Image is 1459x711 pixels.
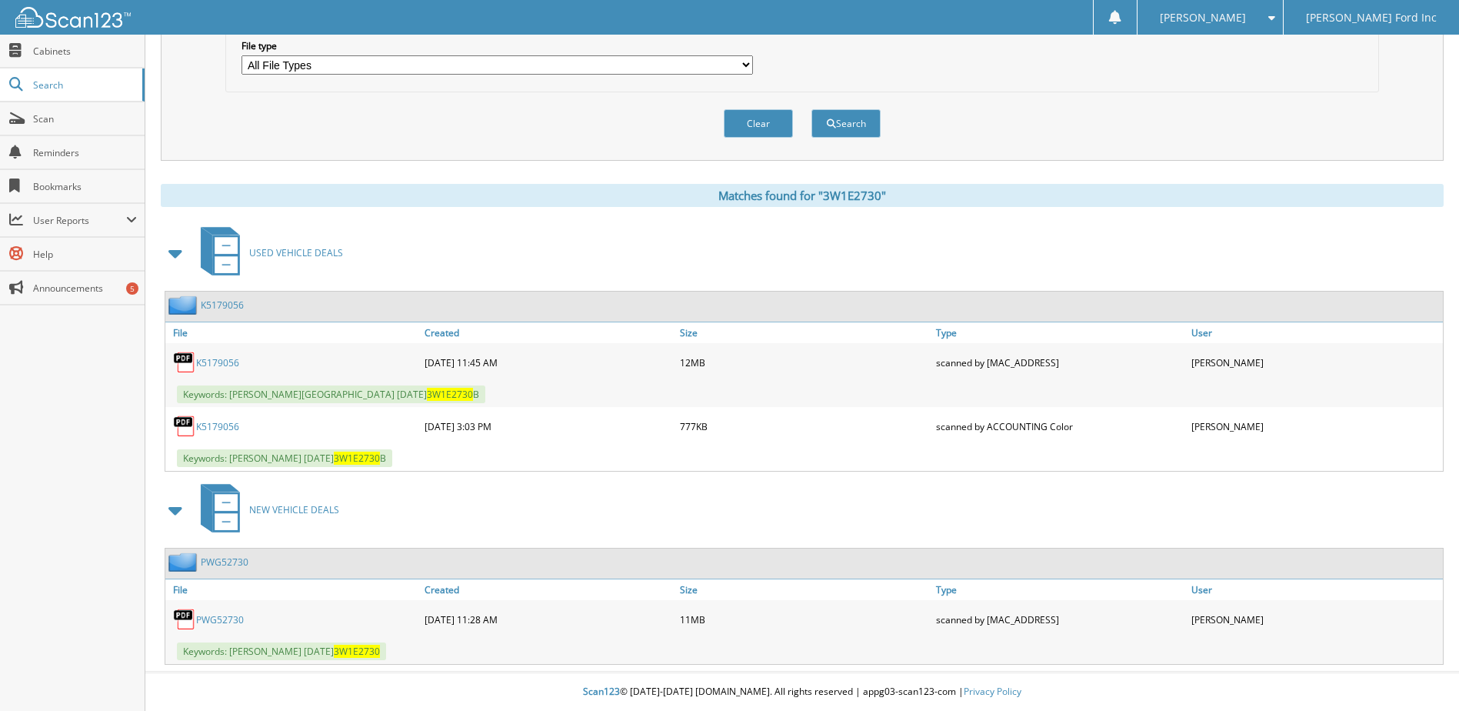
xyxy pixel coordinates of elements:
a: Privacy Policy [964,685,1021,698]
iframe: Chat Widget [1382,637,1459,711]
span: Scan [33,112,137,125]
a: PWG52730 [196,613,244,626]
img: scan123-logo-white.svg [15,7,131,28]
span: User Reports [33,214,126,227]
a: Created [421,322,676,343]
img: PDF.png [173,608,196,631]
span: Announcements [33,282,137,295]
span: 3W1E2730 [334,452,380,465]
label: File type [242,39,753,52]
span: Bookmarks [33,180,137,193]
div: [DATE] 11:28 AM [421,604,676,635]
div: scanned by [MAC_ADDRESS] [932,347,1188,378]
img: PDF.png [173,415,196,438]
img: PDF.png [173,351,196,374]
span: Cabinets [33,45,137,58]
a: File [165,579,421,600]
img: folder2.png [168,552,201,572]
a: NEW VEHICLE DEALS [192,479,339,540]
div: 5 [126,282,138,295]
span: Search [33,78,135,92]
a: Type [932,579,1188,600]
span: NEW VEHICLE DEALS [249,503,339,516]
button: Search [811,109,881,138]
a: Size [676,322,931,343]
a: Created [421,579,676,600]
span: Keywords: [PERSON_NAME] [DATE] [177,643,386,660]
div: [DATE] 11:45 AM [421,347,676,378]
span: USED VEHICLE DEALS [249,246,343,259]
span: 3W1E2730 [334,645,380,658]
div: Matches found for "3W1E2730" [161,184,1444,207]
div: [PERSON_NAME] [1188,411,1443,442]
a: K5179056 [196,356,239,369]
span: Keywords: [PERSON_NAME][GEOGRAPHIC_DATA] [DATE] B [177,386,485,403]
div: 11MB [676,604,931,635]
img: folder2.png [168,295,201,315]
a: Size [676,579,931,600]
span: Scan123 [583,685,620,698]
div: 777KB [676,411,931,442]
a: K5179056 [201,299,244,312]
span: Keywords: [PERSON_NAME] [DATE] B [177,449,392,467]
div: scanned by ACCOUNTING Color [932,411,1188,442]
button: Clear [724,109,793,138]
a: File [165,322,421,343]
a: K5179056 [196,420,239,433]
a: Type [932,322,1188,343]
a: User [1188,579,1443,600]
a: PWG52730 [201,556,248,569]
div: 12MB [676,347,931,378]
span: [PERSON_NAME] Ford Inc [1306,13,1437,22]
span: [PERSON_NAME] [1160,13,1246,22]
div: [PERSON_NAME] [1188,604,1443,635]
a: User [1188,322,1443,343]
span: Help [33,248,137,261]
span: Reminders [33,146,137,159]
div: [DATE] 3:03 PM [421,411,676,442]
div: © [DATE]-[DATE] [DOMAIN_NAME]. All rights reserved | appg03-scan123-com | [145,673,1459,711]
a: USED VEHICLE DEALS [192,222,343,283]
div: scanned by [MAC_ADDRESS] [932,604,1188,635]
div: [PERSON_NAME] [1188,347,1443,378]
span: 3W1E2730 [427,388,473,401]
